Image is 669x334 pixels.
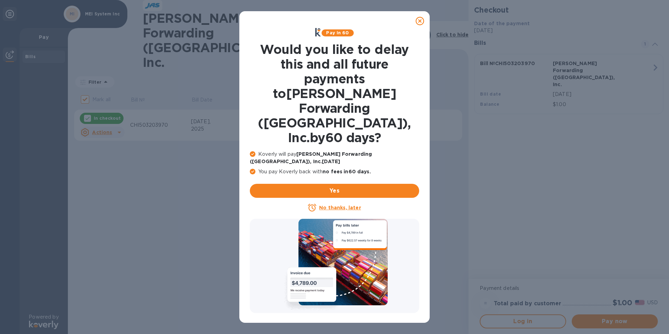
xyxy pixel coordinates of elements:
[326,30,349,35] b: Pay in 60
[250,168,419,175] p: You pay Koverly back with
[319,205,361,210] u: No thanks, later
[255,187,414,195] span: Yes
[323,169,371,174] b: no fees in 60 days .
[250,151,419,165] p: Koverly will pay
[250,151,372,164] b: [PERSON_NAME] Forwarding ([GEOGRAPHIC_DATA]), Inc. [DATE]
[250,42,419,145] h1: Would you like to delay this and all future payments to [PERSON_NAME] Forwarding ([GEOGRAPHIC_DAT...
[250,184,419,198] button: Yes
